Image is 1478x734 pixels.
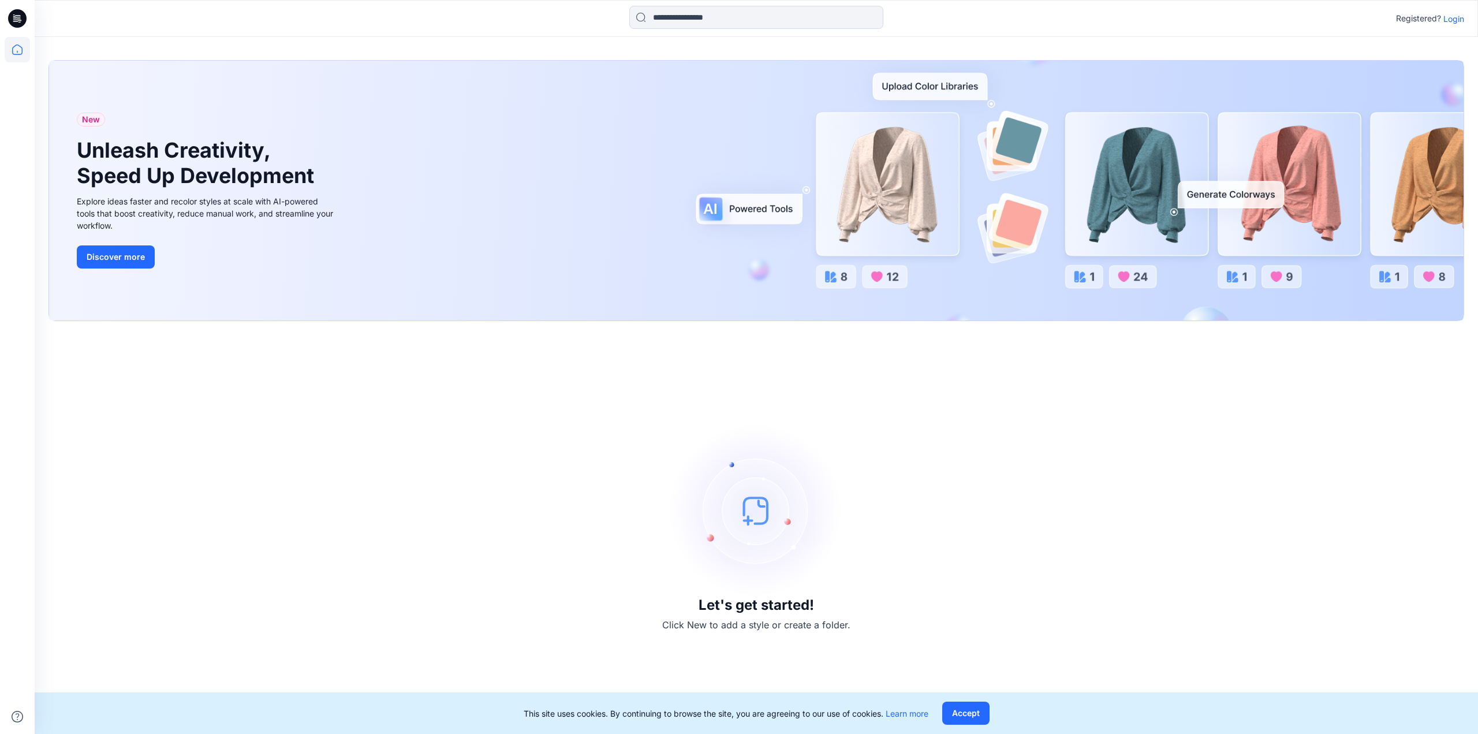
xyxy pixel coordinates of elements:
[77,245,155,269] button: Discover more
[670,424,843,597] img: empty-state-image.svg
[82,113,100,126] span: New
[524,707,928,720] p: This site uses cookies. By continuing to browse the site, you are agreeing to our use of cookies.
[77,195,337,232] div: Explore ideas faster and recolor styles at scale with AI-powered tools that boost creativity, red...
[77,138,319,188] h1: Unleash Creativity, Speed Up Development
[1443,13,1464,25] p: Login
[942,702,990,725] button: Accept
[699,597,814,613] h3: Let's get started!
[1396,12,1441,25] p: Registered?
[886,709,928,718] a: Learn more
[662,618,850,632] p: Click New to add a style or create a folder.
[77,245,337,269] a: Discover more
